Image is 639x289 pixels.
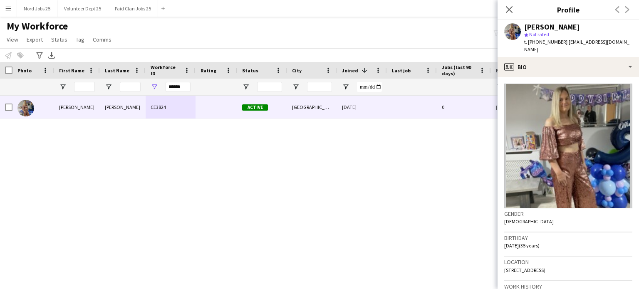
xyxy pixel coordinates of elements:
span: My Workforce [7,20,68,32]
span: Workforce ID [151,64,181,77]
a: View [3,34,22,45]
span: View [7,36,18,43]
input: Joined Filter Input [357,82,382,92]
app-action-btn: Advanced filters [35,50,45,60]
div: CE3824 [146,96,196,119]
span: Status [242,67,258,74]
span: Active [242,104,268,111]
div: [DATE] [337,96,387,119]
button: Open Filter Menu [105,83,112,91]
a: Tag [72,34,88,45]
a: Status [48,34,71,45]
span: Comms [93,36,111,43]
a: Export [23,34,46,45]
div: Bio [498,57,639,77]
span: Last job [392,67,411,74]
span: Rating [201,67,216,74]
span: | [EMAIL_ADDRESS][DOMAIN_NAME] [524,39,629,52]
span: Last Name [105,67,129,74]
button: Open Filter Menu [151,83,158,91]
input: First Name Filter Input [74,82,95,92]
div: [PERSON_NAME] [54,96,100,119]
span: City [292,67,302,74]
div: [PERSON_NAME] [100,96,146,119]
h3: Profile [498,4,639,15]
img: Lyndsay Barnwell [17,100,34,116]
span: [STREET_ADDRESS] [504,267,545,273]
span: Tag [76,36,84,43]
button: Paid Clan Jobs 25 [108,0,158,17]
div: 0 [437,96,491,119]
h3: Birthday [504,234,632,242]
input: Last Name Filter Input [120,82,141,92]
a: Comms [89,34,115,45]
input: Workforce ID Filter Input [166,82,191,92]
span: [DATE] (35 years) [504,242,540,249]
span: Photo [17,67,32,74]
span: First Name [59,67,84,74]
span: [DEMOGRAPHIC_DATA] [504,218,554,225]
span: Email [496,67,509,74]
button: Open Filter Menu [342,83,349,91]
button: Open Filter Menu [292,83,300,91]
span: Jobs (last 90 days) [442,64,476,77]
button: Nord Jobs 25 [17,0,57,17]
app-action-btn: Export XLSX [47,50,57,60]
div: [GEOGRAPHIC_DATA] 11 [287,96,337,119]
span: t. [PHONE_NUMBER] [524,39,567,45]
button: Open Filter Menu [496,83,503,91]
button: Open Filter Menu [59,83,67,91]
button: Open Filter Menu [242,83,250,91]
input: Status Filter Input [257,82,282,92]
div: [PERSON_NAME] [524,23,580,31]
h3: Location [504,258,632,266]
span: Joined [342,67,358,74]
span: Export [27,36,43,43]
span: Status [51,36,67,43]
h3: Gender [504,210,632,217]
span: Not rated [529,31,549,37]
img: Crew avatar or photo [504,84,632,208]
input: City Filter Input [307,82,332,92]
button: Volunteer Dept 25 [57,0,108,17]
